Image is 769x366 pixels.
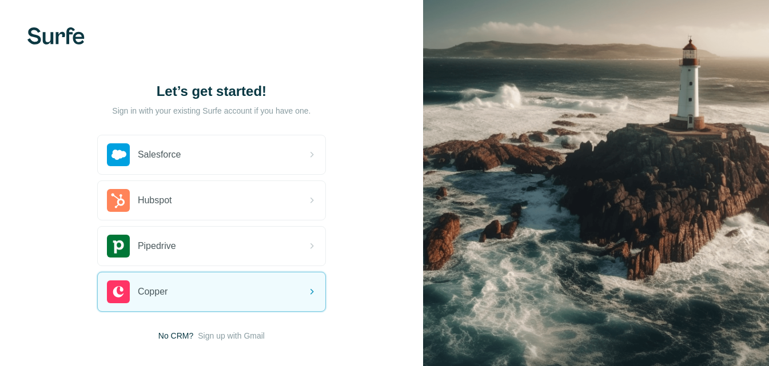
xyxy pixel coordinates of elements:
img: salesforce's logo [107,143,130,166]
img: hubspot's logo [107,189,130,212]
span: Salesforce [138,148,181,162]
img: copper's logo [107,280,130,303]
span: Pipedrive [138,239,176,253]
span: No CRM? [158,330,193,341]
h1: Let’s get started! [97,82,326,100]
img: Surfe's logo [27,27,85,45]
span: Copper [138,285,168,299]
span: Hubspot [138,194,172,207]
img: pipedrive's logo [107,235,130,258]
p: Sign in with your existing Surfe account if you have one. [112,105,310,116]
button: Sign up with Gmail [198,330,265,341]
